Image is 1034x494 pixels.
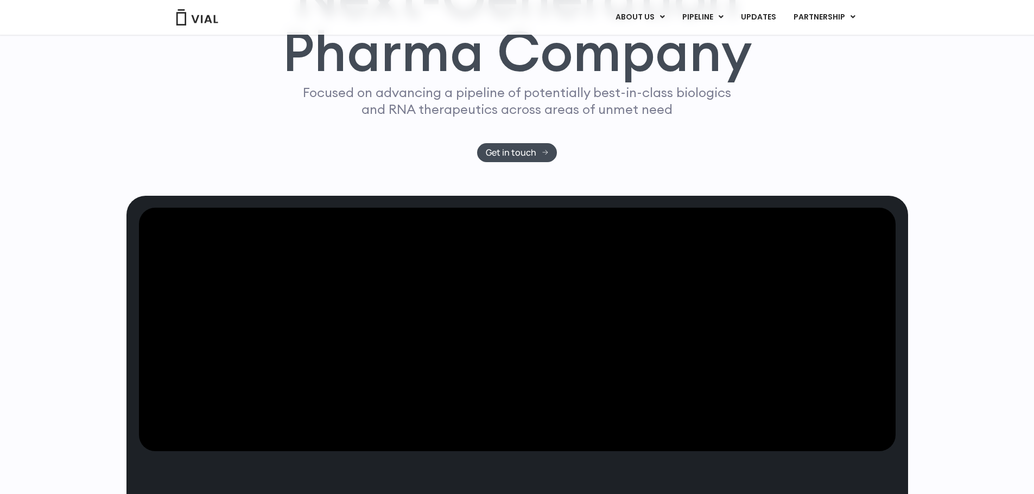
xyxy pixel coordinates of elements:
[477,143,557,162] a: Get in touch
[299,84,736,118] p: Focused on advancing a pipeline of potentially best-in-class biologics and RNA therapeutics acros...
[785,8,864,27] a: PARTNERSHIPMenu Toggle
[175,9,219,25] img: Vial Logo
[486,149,536,157] span: Get in touch
[732,8,784,27] a: UPDATES
[674,8,732,27] a: PIPELINEMenu Toggle
[607,8,673,27] a: ABOUT USMenu Toggle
